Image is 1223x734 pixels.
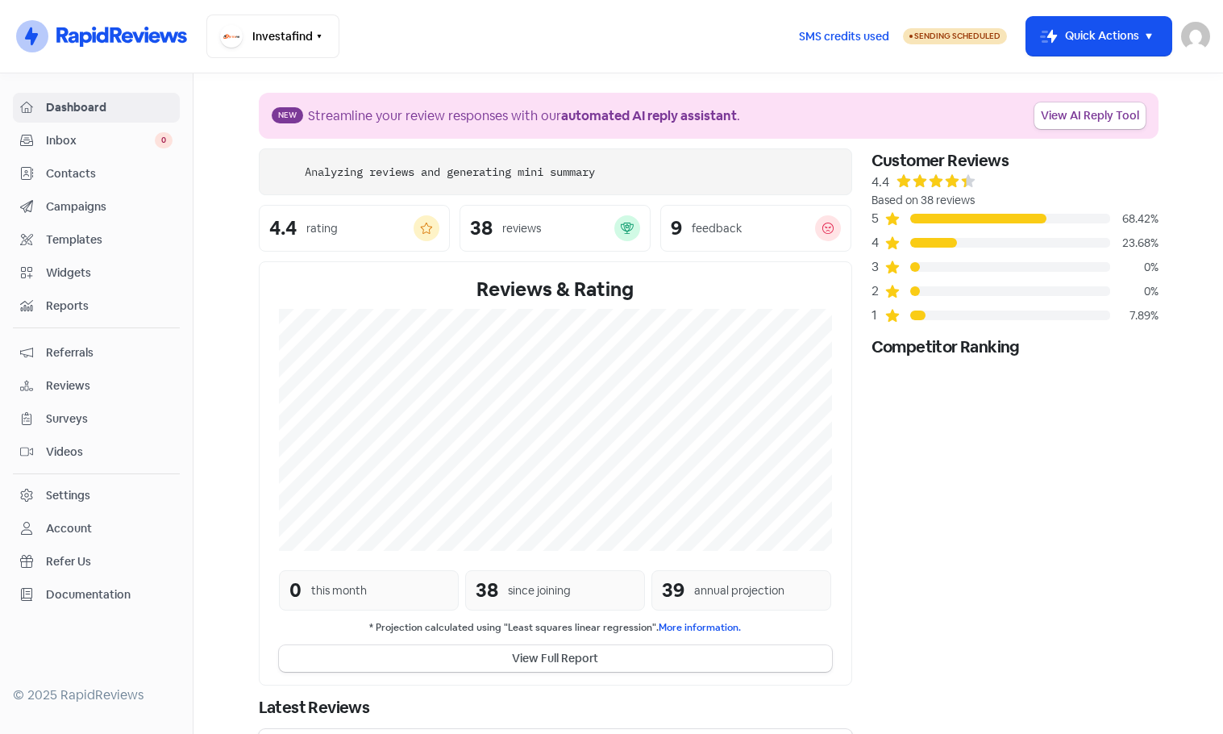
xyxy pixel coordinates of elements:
[13,686,180,705] div: © 2025 RapidReviews
[914,31,1000,41] span: Sending Scheduled
[272,107,303,123] span: New
[46,265,173,282] span: Widgets
[46,165,173,182] span: Contacts
[46,231,173,248] span: Templates
[13,547,180,577] a: Refer Us
[13,192,180,222] a: Campaigns
[871,173,889,192] div: 4.4
[659,621,741,634] a: More information.
[871,192,1159,209] div: Based on 38 reviews
[799,28,889,45] span: SMS credits used
[1181,22,1210,51] img: User
[46,298,173,315] span: Reports
[311,582,367,599] div: this month
[1034,102,1146,129] a: View AI Reply Tool
[46,198,173,215] span: Campaigns
[476,576,498,605] div: 38
[13,291,180,321] a: Reports
[259,205,450,252] a: 4.4rating
[13,258,180,288] a: Widgets
[13,371,180,401] a: Reviews
[13,126,180,156] a: Inbox 0
[155,132,173,148] span: 0
[871,335,1159,359] div: Competitor Ranking
[1110,211,1159,227] div: 68.42%
[692,220,742,237] div: feedback
[694,582,784,599] div: annual projection
[289,576,302,605] div: 0
[46,344,173,361] span: Referrals
[13,225,180,255] a: Templates
[460,205,651,252] a: 38reviews
[785,27,903,44] a: SMS credits used
[660,205,851,252] a: 9feedback
[1110,283,1159,300] div: 0%
[46,520,92,537] div: Account
[259,695,852,719] div: Latest Reviews
[279,620,832,636] small: * Projection calculated using "Least squares linear regression".
[561,107,737,124] b: automated AI reply assistant
[662,576,684,605] div: 39
[1026,17,1171,56] button: Quick Actions
[269,219,297,238] div: 4.4
[871,282,884,301] div: 2
[13,93,180,123] a: Dashboard
[46,487,90,504] div: Settings
[46,132,155,149] span: Inbox
[13,437,180,467] a: Videos
[470,219,493,238] div: 38
[1110,235,1159,252] div: 23.68%
[13,514,180,544] a: Account
[1110,307,1159,324] div: 7.89%
[903,27,1007,46] a: Sending Scheduled
[13,159,180,189] a: Contacts
[279,275,832,304] div: Reviews & Rating
[46,586,173,603] span: Documentation
[871,257,884,277] div: 3
[46,411,173,427] span: Surveys
[13,404,180,434] a: Surveys
[306,220,338,237] div: rating
[279,645,832,672] button: View Full Report
[308,106,740,126] div: Streamline your review responses with our .
[46,444,173,461] span: Videos
[871,306,884,325] div: 1
[1110,259,1159,276] div: 0%
[13,481,180,511] a: Settings
[871,148,1159,173] div: Customer Reviews
[305,164,595,181] div: Analyzing reviews and generating mini summary
[871,233,884,252] div: 4
[502,220,541,237] div: reviews
[46,99,173,116] span: Dashboard
[13,580,180,610] a: Documentation
[671,219,682,238] div: 9
[871,209,884,228] div: 5
[46,553,173,570] span: Refer Us
[508,582,571,599] div: since joining
[46,377,173,394] span: Reviews
[13,338,180,368] a: Referrals
[206,15,339,58] button: Investafind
